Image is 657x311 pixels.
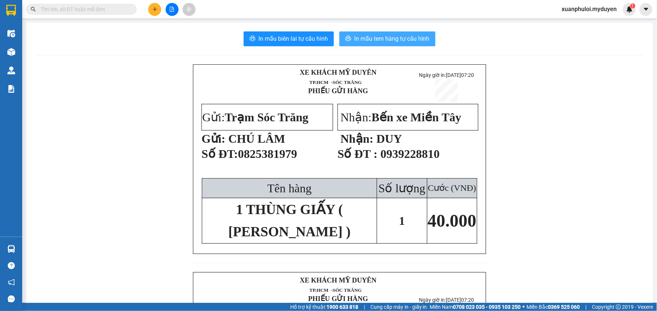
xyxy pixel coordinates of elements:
[228,202,351,239] span: 1 THÙNG GIẤY ( [PERSON_NAME] )
[338,147,377,160] strong: Số ĐT :
[300,276,377,284] strong: XE KHÁCH MỸ DUYÊN
[186,7,192,12] span: aim
[8,262,15,269] span: question-circle
[7,245,15,253] img: warehouse-icon
[183,3,196,16] button: aim
[370,303,428,311] span: Cung cấp máy in - giấy in:
[364,303,365,311] span: |
[446,297,474,303] span: [DATE]
[380,147,440,160] span: 0939228810
[166,3,179,16] button: file-add
[31,7,36,12] span: search
[345,36,351,43] span: printer
[626,6,633,13] img: icon-new-feature
[225,111,308,124] span: Trạm Sóc Trăng
[300,68,377,76] strong: XE KHÁCH MỸ DUYÊN
[238,147,297,160] span: 0825381979
[640,3,653,16] button: caret-down
[527,303,580,311] span: Miền Bắc
[148,3,161,16] button: plus
[6,5,16,16] img: logo-vxr
[414,72,479,78] p: Ngày giờ in:
[41,5,128,13] input: Tìm tên, số ĐT hoặc mã đơn
[630,3,636,9] sup: 1
[308,295,368,302] strong: PHIẾU GỬI HÀNG
[169,7,175,12] span: file-add
[461,297,474,303] span: 07:20
[7,30,15,37] img: warehouse-icon
[244,31,334,46] button: printerIn mẫu biên lai tự cấu hình
[290,303,358,311] span: Hỗ trợ kỹ thuật:
[326,304,358,310] strong: 1900 633 818
[341,111,461,124] span: Nhận:
[309,80,362,85] span: TP.HCM -SÓC TRĂNG
[616,304,621,310] span: copyright
[202,111,308,124] span: Gửi:
[376,132,402,145] span: DUY
[428,183,476,193] span: Cước (VNĐ)
[8,279,15,286] span: notification
[201,132,225,145] strong: Gửi:
[250,36,255,43] span: printer
[428,211,477,230] span: 40.000
[309,287,362,293] span: TP.HCM -SÓC TRĂNG
[354,34,430,43] span: In mẫu tem hàng tự cấu hình
[8,295,15,302] span: message
[631,3,634,9] span: 1
[586,303,587,311] span: |
[399,214,405,227] span: 1
[339,31,436,46] button: printerIn mẫu tem hàng tự cấu hình
[152,7,158,12] span: plus
[430,303,521,311] span: Miền Nam
[379,182,426,195] span: Số lượng
[228,132,285,145] span: CHÚ LÂM
[548,304,580,310] strong: 0369 525 060
[414,297,479,303] p: Ngày giờ in:
[201,147,238,160] span: Số ĐT:
[341,132,373,145] strong: Nhận:
[453,304,521,310] strong: 0708 023 035 - 0935 103 250
[258,34,328,43] span: In mẫu biên lai tự cấu hình
[7,48,15,56] img: warehouse-icon
[556,4,623,14] span: xuanphuloi.myduyen
[7,67,15,74] img: warehouse-icon
[308,87,368,95] strong: PHIẾU GỬI HÀNG
[372,111,461,124] span: Bến xe Miền Tây
[7,85,15,93] img: solution-icon
[267,182,312,195] span: Tên hàng
[643,6,650,13] span: caret-down
[446,72,474,78] span: [DATE]
[523,305,525,308] span: ⚪️
[461,72,474,78] span: 07:20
